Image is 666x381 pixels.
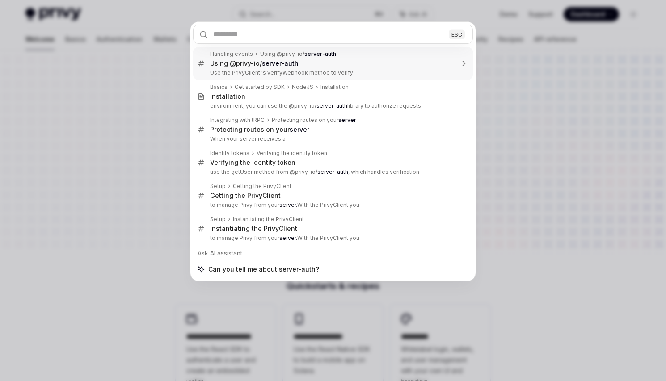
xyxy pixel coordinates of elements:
[272,117,356,124] div: Protecting routes on your
[304,50,336,57] b: server-auth
[210,216,226,223] div: Setup
[210,117,265,124] div: Integrating with tRPC
[210,59,299,67] div: Using @privy-io/
[235,84,285,91] div: Get started by SDK
[290,126,309,133] b: server
[210,183,226,190] div: Setup
[210,69,454,76] p: Use the PrivyClient 's verifyWebhook method to verify
[292,84,313,91] div: NodeJS
[210,92,245,100] div: Installation
[279,201,297,208] b: server.
[210,150,249,157] div: Identity tokens
[193,245,473,261] div: Ask AI assistant
[208,265,319,274] span: Can you tell me about server-auth?
[260,50,336,58] div: Using @privy-io/
[320,84,349,91] div: Installation
[210,50,253,58] div: Handling events
[279,234,297,241] b: server.
[210,201,454,209] p: to manage Privy from your With the PrivyClient you
[233,216,304,223] div: Instantiating the PrivyClient
[317,168,348,175] b: server-auth
[210,135,454,142] p: When your server receives a
[316,102,347,109] b: server-auth
[210,234,454,242] p: to manage Privy from your With the PrivyClient you
[338,117,356,123] b: server
[262,59,299,67] b: server-auth
[257,150,327,157] div: Verifying the identity token
[210,168,454,176] p: use the getUser method from @privy-io/ , which handles verification
[210,126,309,134] div: Protecting routes on your
[210,225,297,233] div: Instantiating the PrivyClient
[210,192,281,200] div: Getting the PrivyClient
[233,183,291,190] div: Getting the PrivyClient
[449,29,465,39] div: ESC
[210,84,228,91] div: Basics
[210,159,295,167] div: Verifying the identity token
[210,102,454,109] p: environment, you can use the @privy-io/ library to authorize requests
